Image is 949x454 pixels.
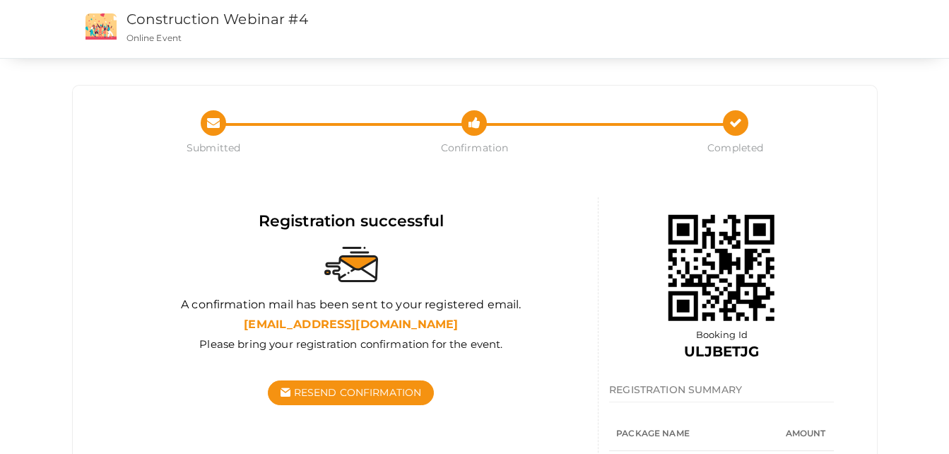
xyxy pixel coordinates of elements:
label: A confirmation mail has been sent to your registered email. [181,297,521,313]
img: event2.png [86,13,117,40]
div: Registration successful [115,210,588,232]
span: Resend Confirmation [294,386,422,399]
th: Amount [767,417,835,451]
th: Package Name [609,417,767,451]
span: Submitted [83,141,344,155]
img: sent-email.svg [324,247,378,282]
a: Construction Webinar #4 [126,11,308,28]
p: Online Event [126,32,601,44]
span: Completed [605,141,866,155]
b: ULJBETJG [684,343,759,360]
span: REGISTRATION SUMMARY [609,383,742,396]
label: Please bring your registration confirmation for the event. [199,337,502,351]
span: Confirmation [344,141,605,155]
button: Resend Confirmation [268,380,434,405]
img: 68ae828d46e0fb0001a007db [651,197,792,339]
span: Booking Id [696,329,748,340]
b: [EMAIL_ADDRESS][DOMAIN_NAME] [244,318,458,331]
